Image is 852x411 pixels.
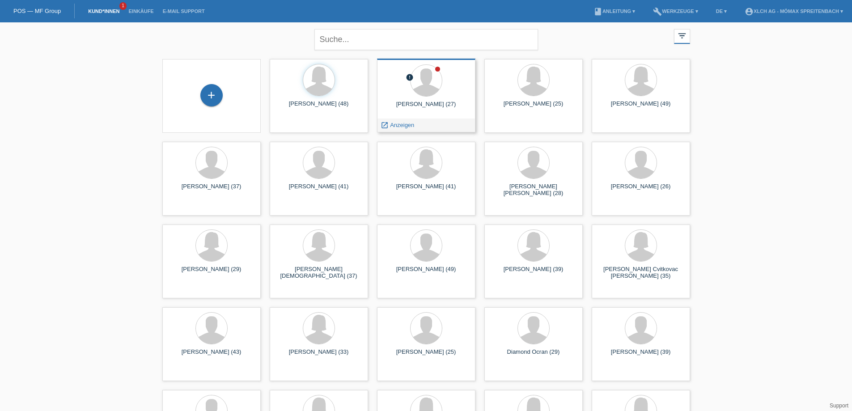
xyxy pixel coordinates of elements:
div: [PERSON_NAME] (33) [277,348,361,363]
div: [PERSON_NAME] Cvitkovac [PERSON_NAME] (35) [599,266,683,280]
a: Einkäufe [124,8,158,14]
i: launch [381,121,389,129]
div: [PERSON_NAME] (39) [599,348,683,363]
div: [PERSON_NAME] (25) [492,100,576,114]
i: account_circle [745,7,754,16]
div: [PERSON_NAME] (48) [277,100,361,114]
a: bookAnleitung ▾ [589,8,640,14]
div: [PERSON_NAME] (25) [384,348,468,363]
a: DE ▾ [712,8,731,14]
div: [PERSON_NAME] (29) [170,266,254,280]
div: Diamond Ocran (29) [492,348,576,363]
span: Anzeigen [390,122,414,128]
a: Support [830,403,848,409]
a: E-Mail Support [158,8,209,14]
div: [PERSON_NAME] (49) [384,266,468,280]
a: Kund*innen [84,8,124,14]
i: build [653,7,662,16]
i: filter_list [677,31,687,41]
input: Suche... [314,29,538,50]
div: [PERSON_NAME] (37) [170,183,254,197]
div: [PERSON_NAME] [PERSON_NAME] (28) [492,183,576,197]
i: book [593,7,602,16]
a: account_circleXLCH AG - Mömax Spreitenbach ▾ [740,8,848,14]
a: POS — MF Group [13,8,61,14]
div: [PERSON_NAME] (27) [384,101,468,115]
div: Kund*in hinzufügen [201,88,222,103]
div: [PERSON_NAME] (26) [599,183,683,197]
div: [PERSON_NAME][DEMOGRAPHIC_DATA] (37) [277,266,361,280]
div: Zurückgewiesen [406,73,414,83]
i: error [406,73,414,81]
span: 1 [119,2,127,10]
div: [PERSON_NAME] (49) [599,100,683,114]
div: [PERSON_NAME] (41) [384,183,468,197]
div: [PERSON_NAME] (43) [170,348,254,363]
div: [PERSON_NAME] (41) [277,183,361,197]
a: buildWerkzeuge ▾ [649,8,703,14]
a: launch Anzeigen [381,122,415,128]
div: [PERSON_NAME] (39) [492,266,576,280]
